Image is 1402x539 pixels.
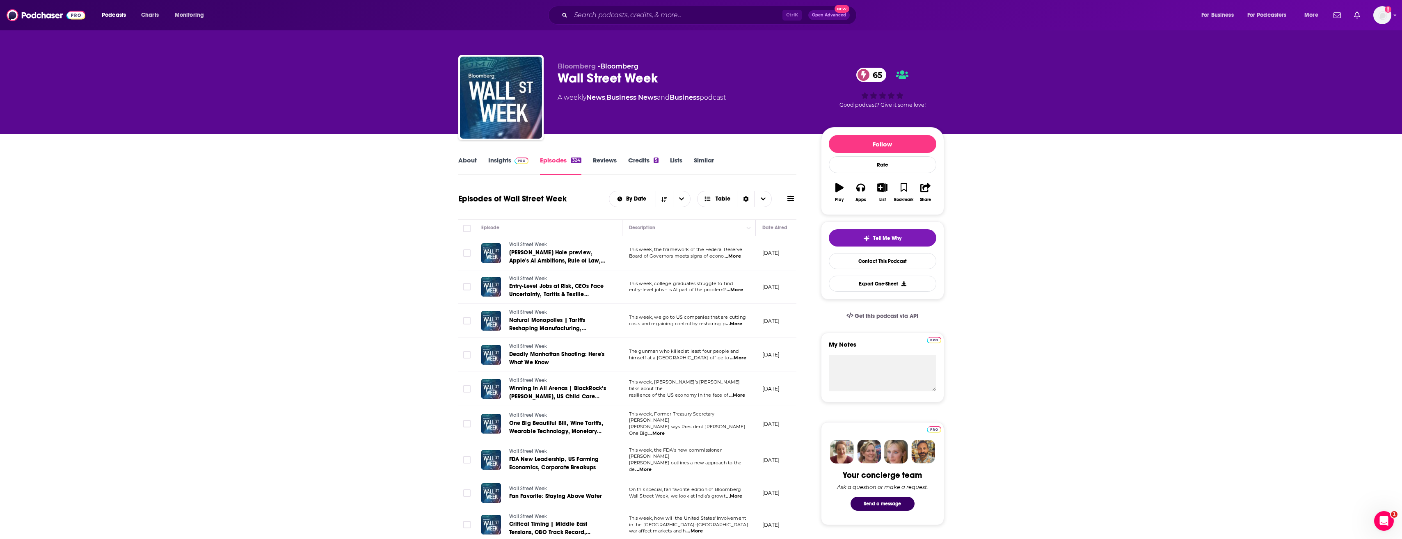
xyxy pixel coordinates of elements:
div: Sort Direction [737,191,754,207]
a: News [586,94,605,101]
button: Export One-Sheet [829,276,936,292]
button: open menu [1242,9,1299,22]
div: A weekly podcast [558,93,726,103]
div: Search podcasts, credits, & more... [556,6,865,25]
img: Podchaser - Follow, Share and Rate Podcasts [7,7,85,23]
span: [PERSON_NAME] says President [PERSON_NAME] One Big [629,424,746,436]
span: Fan Favorite: Staying Above Water [509,493,602,500]
p: [DATE] [762,521,780,528]
span: himself at a [GEOGRAPHIC_DATA] office to [629,355,730,361]
div: Description [629,223,655,233]
span: ...More [726,321,742,327]
img: Jules Profile [884,440,908,464]
span: This week, Former Treasury Secretary [PERSON_NAME] [629,411,715,423]
span: ...More [635,466,652,473]
span: Table [716,196,730,202]
button: Follow [829,135,936,153]
span: Wall Street Week [509,412,547,418]
a: Critical Timing | Middle East Tensions, CBO Track Record, [GEOGRAPHIC_DATA] Gold Card, [GEOGRAPHI... [509,520,608,537]
span: This week, how will the United States' involvement [629,515,746,521]
span: Wall Street Week [509,309,547,315]
span: Good podcast? Give it some love! [839,102,926,108]
a: One Big Beautiful Bill, Wine Tariffs, Wearable Technology, Monetary Policy & AI [509,419,608,436]
span: and [657,94,670,101]
span: [PERSON_NAME] Hole preview, Apple's AI Ambitions, Rule of Law, New Housing Investors [509,249,606,272]
a: Natural Monopolies | Tariffs Reshaping Manufacturing, [DEMOGRAPHIC_DATA] Treasury Secretary [PERS... [509,316,608,333]
span: Toggle select row [463,249,471,257]
span: Bloomberg [558,62,596,70]
span: Toggle select row [463,385,471,393]
button: open menu [609,196,656,202]
span: This week, college graduates struggle to find [629,281,733,286]
span: Logged in as cgiron [1373,6,1391,24]
span: For Business [1201,9,1234,21]
button: Choose View [697,191,772,207]
span: Wall Street Week [509,242,547,247]
p: [DATE] [762,249,780,256]
span: Natural Monopolies | Tariffs Reshaping Manufacturing, [DEMOGRAPHIC_DATA] Treasury Secretary [PERS... [509,317,595,365]
a: InsightsPodchaser Pro [488,156,529,175]
span: This week, the framework of the Federal Reserve [629,247,743,252]
svg: Add a profile image [1385,6,1391,13]
p: [DATE] [762,317,780,324]
span: Winning In All Arenas | BlackRock’s [PERSON_NAME], US Child Care Crisis, FIFA in [GEOGRAPHIC_DATA] [509,385,606,408]
label: My Notes [829,340,936,355]
span: New [835,5,849,13]
span: 1 [1391,511,1397,518]
button: Open AdvancedNew [808,10,850,20]
button: List [871,178,893,207]
span: Deadly Manhattan Shooting: Here's What We Know [509,351,605,366]
a: Wall Street Week [509,513,608,521]
a: Winning In All Arenas | BlackRock’s [PERSON_NAME], US Child Care Crisis, FIFA in [GEOGRAPHIC_DATA] [509,384,608,401]
button: open menu [169,9,215,22]
div: Rate [829,156,936,173]
div: List [879,197,886,202]
span: ...More [686,528,703,534]
a: Reviews [593,156,617,175]
span: By Date [626,196,649,202]
span: Open Advanced [812,13,846,17]
p: [DATE] [762,385,780,392]
p: [DATE] [762,489,780,496]
span: Toggle select row [463,489,471,497]
span: The gunman who killed at least four people and [629,348,739,354]
img: tell me why sparkle [863,235,870,242]
button: Sort Direction [656,191,673,207]
button: Bookmark [893,178,915,207]
img: User Profile [1373,6,1391,24]
span: ...More [648,430,665,437]
span: Toggle select row [463,420,471,427]
span: Wall Street Week [509,448,547,454]
iframe: Intercom live chat [1374,511,1394,531]
img: Jon Profile [911,440,935,464]
span: Ctrl K [782,10,802,21]
div: Bookmark [894,197,913,202]
div: 5 [654,158,659,163]
a: About [458,156,477,175]
a: Bloomberg [600,62,638,70]
span: ...More [725,253,741,260]
h2: Choose List sort [609,191,691,207]
div: 65Good podcast? Give it some love! [821,62,944,113]
span: Tell Me Why [873,235,901,242]
span: Podcasts [102,9,126,21]
button: Apps [850,178,871,207]
a: Wall Street Week [509,485,607,493]
span: Get this podcast via API [855,313,918,320]
button: open menu [96,9,137,22]
img: Barbara Profile [857,440,881,464]
span: in the [GEOGRAPHIC_DATA]-[GEOGRAPHIC_DATA] war affect markets and h [629,522,748,534]
a: Business [670,94,700,101]
span: resilience of the US economy in the face of [629,392,728,398]
a: Wall Street Week [509,343,608,350]
span: Toggle select row [463,521,471,528]
a: Contact This Podcast [829,253,936,269]
span: • [598,62,638,70]
img: Podchaser Pro [927,426,941,433]
a: Wall Street Week [509,275,608,283]
button: open menu [1196,9,1244,22]
p: [DATE] [762,420,780,427]
img: Wall Street Week [460,57,542,139]
a: Entry-Level Jobs at Risk, CEOs Face Uncertainty, Tariffs & Textile Companies, Powering Data Centers [509,282,608,299]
